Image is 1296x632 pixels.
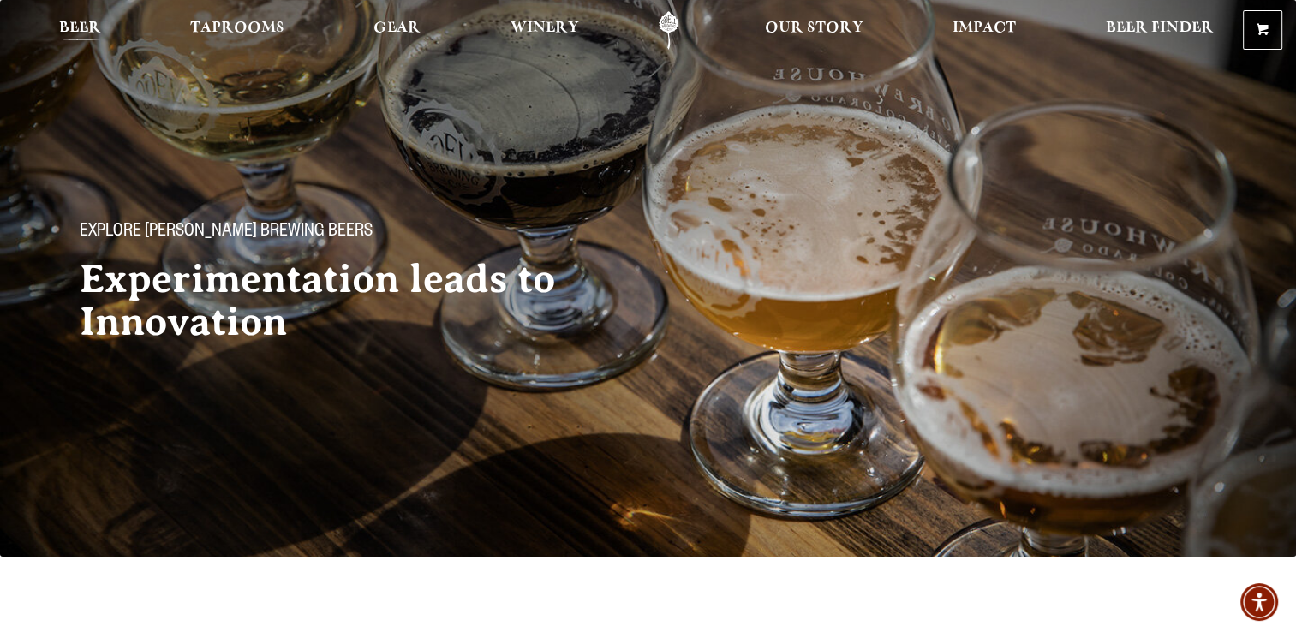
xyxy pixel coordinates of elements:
span: Explore [PERSON_NAME] Brewing Beers [80,222,373,244]
a: Winery [499,11,590,50]
span: Impact [953,21,1016,35]
a: Gear [362,11,432,50]
span: Our Story [765,21,863,35]
a: Our Story [754,11,875,50]
a: Beer Finder [1094,11,1224,50]
div: Accessibility Menu [1240,583,1278,621]
a: Impact [941,11,1027,50]
h2: Experimentation leads to Innovation [80,258,614,343]
span: Taprooms [190,21,284,35]
a: Odell Home [636,11,701,50]
span: Gear [373,21,421,35]
a: Taprooms [179,11,296,50]
span: Beer [59,21,101,35]
span: Winery [511,21,579,35]
a: Beer [48,11,112,50]
span: Beer Finder [1105,21,1213,35]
